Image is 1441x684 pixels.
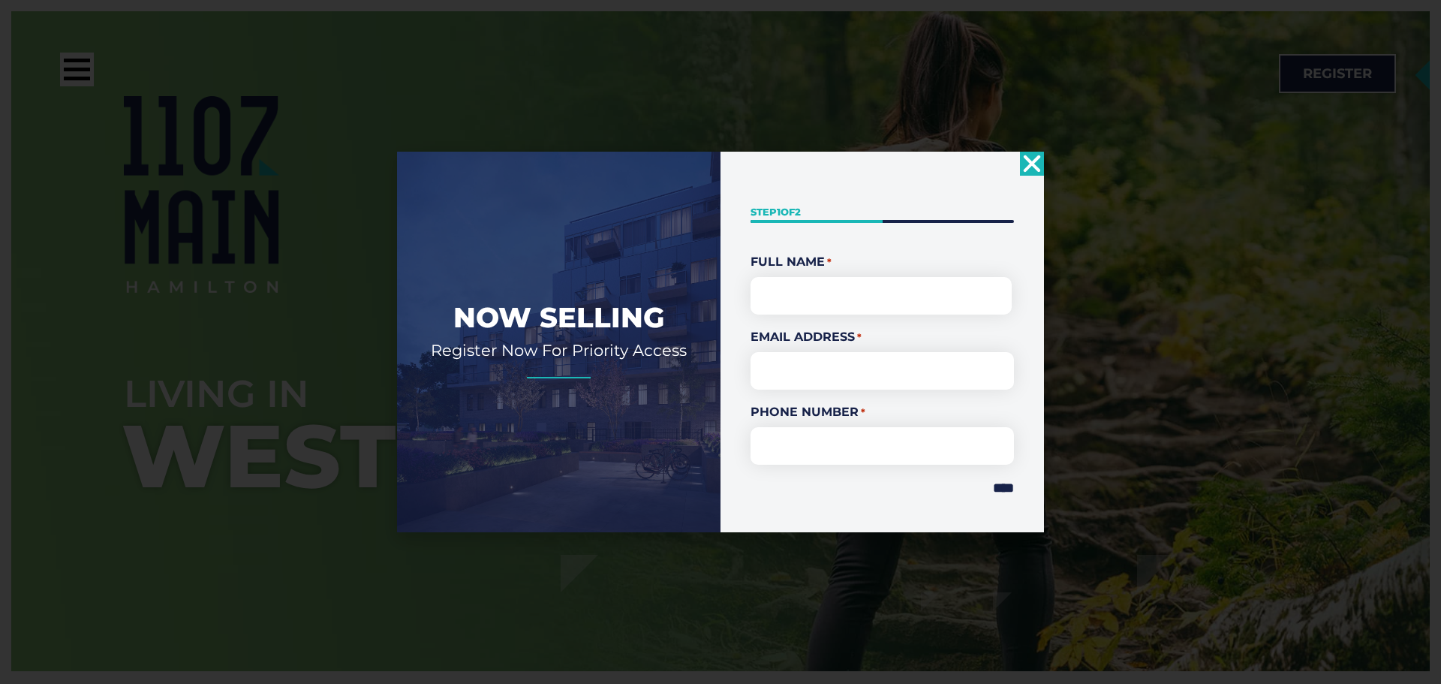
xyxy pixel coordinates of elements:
label: Phone Number [751,403,1014,421]
p: Step of [751,205,1014,219]
label: Email Address [751,328,1014,346]
legend: Full Name [751,253,1014,271]
span: 1 [777,206,781,218]
span: 2 [795,206,801,218]
a: Close [1020,152,1044,176]
h2: Register Now For Priority Access [420,340,698,360]
h2: Now Selling [420,300,698,336]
